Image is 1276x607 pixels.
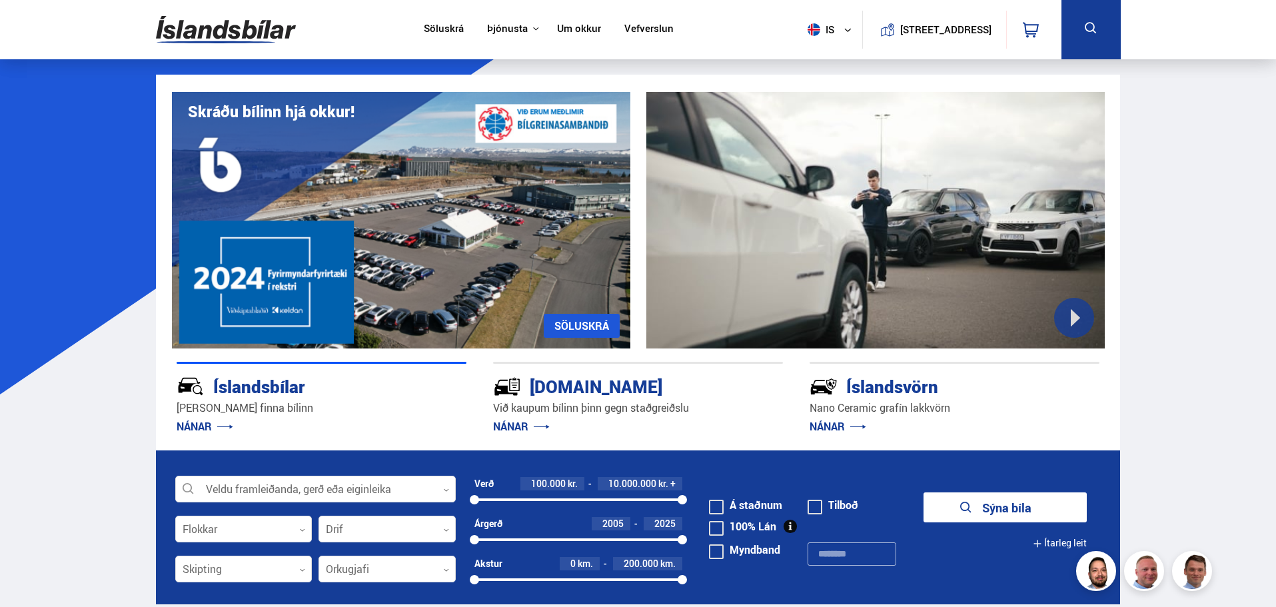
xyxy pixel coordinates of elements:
img: FbJEzSuNWCJXmdc-.webp [1174,553,1214,593]
div: Akstur [474,558,502,569]
div: [DOMAIN_NAME] [493,374,736,397]
h1: Skráðu bílinn hjá okkur! [188,103,354,121]
button: Þjónusta [487,23,528,35]
div: Árgerð [474,518,502,529]
p: Við kaupum bílinn þinn gegn staðgreiðslu [493,400,783,416]
img: svg+xml;base64,PHN2ZyB4bWxucz0iaHR0cDovL3d3dy53My5vcmcvMjAwMC9zdmciIHdpZHRoPSI1MTIiIGhlaWdodD0iNT... [808,23,820,36]
div: Íslandsvörn [810,374,1052,397]
img: tr5P-W3DuiFaO7aO.svg [493,372,521,400]
span: + [670,478,676,489]
span: 0 [570,557,576,570]
img: -Svtn6bYgwAsiwNX.svg [810,372,838,400]
span: 2025 [654,517,676,530]
a: Um okkur [557,23,601,37]
span: km. [578,558,593,569]
img: G0Ugv5HjCgRt.svg [156,8,296,51]
span: 2005 [602,517,624,530]
span: is [802,23,836,36]
button: Sýna bíla [924,492,1087,522]
button: is [802,10,862,49]
span: kr. [658,478,668,489]
p: [PERSON_NAME] finna bílinn [177,400,466,416]
button: Ítarleg leit [1033,528,1087,558]
span: km. [660,558,676,569]
label: Tilboð [808,500,858,510]
span: 200.000 [624,557,658,570]
a: Vefverslun [624,23,674,37]
a: NÁNAR [177,419,233,434]
label: Á staðnum [709,500,782,510]
img: nhp88E3Fdnt1Opn2.png [1078,553,1118,593]
div: Íslandsbílar [177,374,419,397]
span: kr. [568,478,578,489]
a: SÖLUSKRÁ [544,314,620,338]
p: Nano Ceramic grafín lakkvörn [810,400,1099,416]
button: [STREET_ADDRESS] [906,24,987,35]
a: NÁNAR [493,419,550,434]
label: Myndband [709,544,780,555]
img: JRvxyua_JYH6wB4c.svg [177,372,205,400]
a: NÁNAR [810,419,866,434]
span: 10.000.000 [608,477,656,490]
a: [STREET_ADDRESS] [870,11,999,49]
div: Verð [474,478,494,489]
span: 100.000 [531,477,566,490]
label: 100% Lán [709,521,776,532]
img: siFngHWaQ9KaOqBr.png [1126,553,1166,593]
a: Söluskrá [424,23,464,37]
img: eKx6w-_Home_640_.png [172,92,630,348]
